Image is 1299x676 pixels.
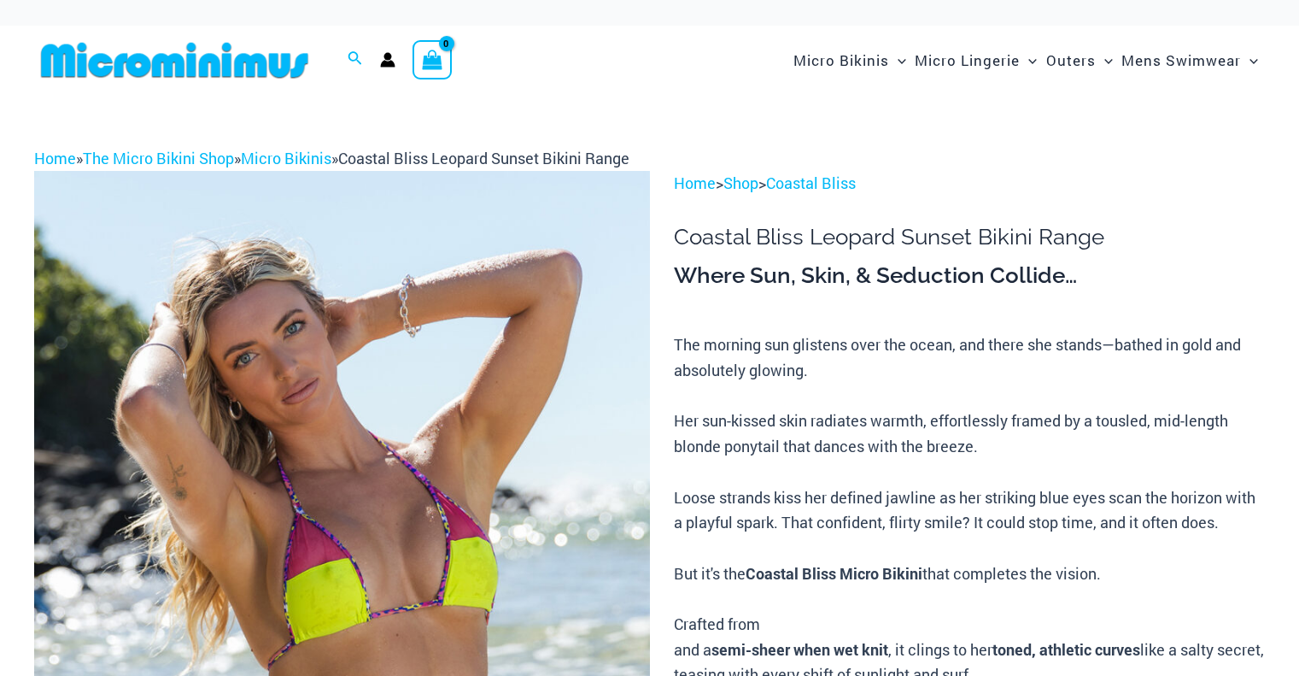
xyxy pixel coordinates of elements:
span: Micro Lingerie [915,38,1020,82]
a: View Shopping Cart, empty [413,40,452,79]
a: Mens SwimwearMenu ToggleMenu Toggle [1117,34,1262,86]
span: Menu Toggle [1096,38,1113,82]
h3: Where Sun, Skin, & Seduction Collide… [674,262,1265,291]
a: Account icon link [380,52,395,68]
h1: Coastal Bliss Leopard Sunset Bikini Range [674,224,1265,250]
span: Outers [1046,38,1096,82]
span: Menu Toggle [1241,38,1258,82]
img: MM SHOP LOGO FLAT [34,41,315,79]
span: Coastal Bliss Leopard Sunset Bikini Range [338,148,629,168]
a: Home [674,173,716,193]
p: > > [674,171,1265,197]
span: » » » [34,148,629,168]
b: semi-sheer when wet knit [711,639,888,660]
a: Home [34,148,76,168]
a: Shop [723,173,758,193]
a: Micro BikinisMenu ToggleMenu Toggle [789,34,910,86]
a: Search icon link [348,49,363,71]
a: Coastal Bliss [766,173,856,193]
span: Mens Swimwear [1121,38,1241,82]
a: Micro Bikinis [241,148,331,168]
a: OutersMenu ToggleMenu Toggle [1042,34,1117,86]
span: Menu Toggle [889,38,906,82]
nav: Site Navigation [787,32,1265,89]
b: toned, athletic curves [992,639,1140,660]
span: Micro Bikinis [793,38,889,82]
span: Menu Toggle [1020,38,1037,82]
a: Micro LingerieMenu ToggleMenu Toggle [910,34,1041,86]
a: The Micro Bikini Shop [83,148,234,168]
b: Coastal Bliss Micro Bikini [746,563,922,584]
